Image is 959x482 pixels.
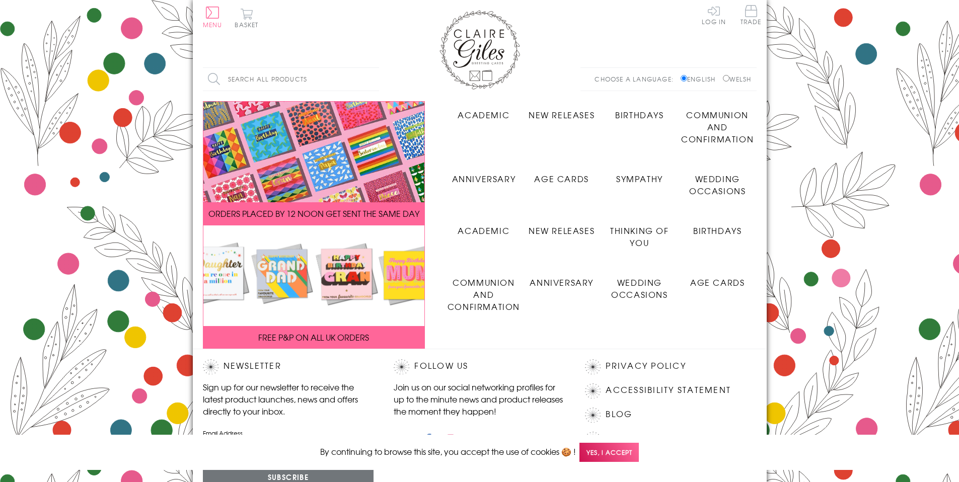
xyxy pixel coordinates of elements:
[681,74,720,84] label: English
[529,109,595,121] span: New Releases
[741,5,762,25] span: Trade
[529,224,595,236] span: New Releases
[523,217,601,236] a: New Releases
[452,173,516,185] span: Anniversary
[523,101,601,121] a: New Releases
[439,10,520,90] img: Claire Giles Greetings Cards
[523,165,601,185] a: Age Cards
[208,207,419,219] span: ORDERS PLACED BY 12 NOON GET SENT THE SAME DAY
[606,383,731,397] a: Accessibility Statement
[616,173,663,185] span: Sympathy
[369,68,379,91] input: Search
[203,381,374,417] p: Sign up for our newsletter to receive the latest product launches, news and offers directly to yo...
[258,331,369,343] span: FREE P&P ON ALL UK ORDERS
[203,359,374,374] h2: Newsletter
[615,109,663,121] span: Birthdays
[723,75,729,82] input: Welsh
[606,432,667,445] a: Contact Us
[702,5,726,25] a: Log In
[689,173,746,197] span: Wedding Occasions
[579,443,639,462] span: Yes, I accept
[233,8,261,28] button: Basket
[690,276,745,288] span: Age Cards
[601,269,679,300] a: Wedding Occasions
[394,359,565,374] h2: Follow Us
[601,217,679,249] a: Thinking of You
[679,269,757,288] a: Age Cards
[741,5,762,27] a: Trade
[679,101,757,145] a: Communion and Confirmation
[458,224,509,236] span: Academic
[595,74,679,84] p: Choose a language:
[458,109,509,121] span: Academic
[601,101,679,121] a: Birthdays
[601,165,679,185] a: Sympathy
[394,381,565,417] p: Join us on our social networking profiles for up to the minute news and product releases the mome...
[523,269,601,288] a: Anniversary
[611,276,668,300] span: Wedding Occasions
[203,429,374,438] label: Email Address
[445,165,523,185] a: Anniversary
[203,20,223,29] span: Menu
[610,224,669,249] span: Thinking of You
[448,276,520,312] span: Communion and Confirmation
[681,109,754,145] span: Communion and Confirmation
[445,217,523,236] a: Academic
[693,224,742,236] span: Birthdays
[681,75,687,82] input: English
[445,269,523,312] a: Communion and Confirmation
[606,359,686,373] a: Privacy Policy
[203,7,223,28] button: Menu
[530,276,594,288] span: Anniversary
[679,165,757,197] a: Wedding Occasions
[606,408,632,421] a: Blog
[723,74,752,84] label: Welsh
[445,101,523,121] a: Academic
[203,68,379,91] input: Search all products
[679,217,757,236] a: Birthdays
[534,173,588,185] span: Age Cards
